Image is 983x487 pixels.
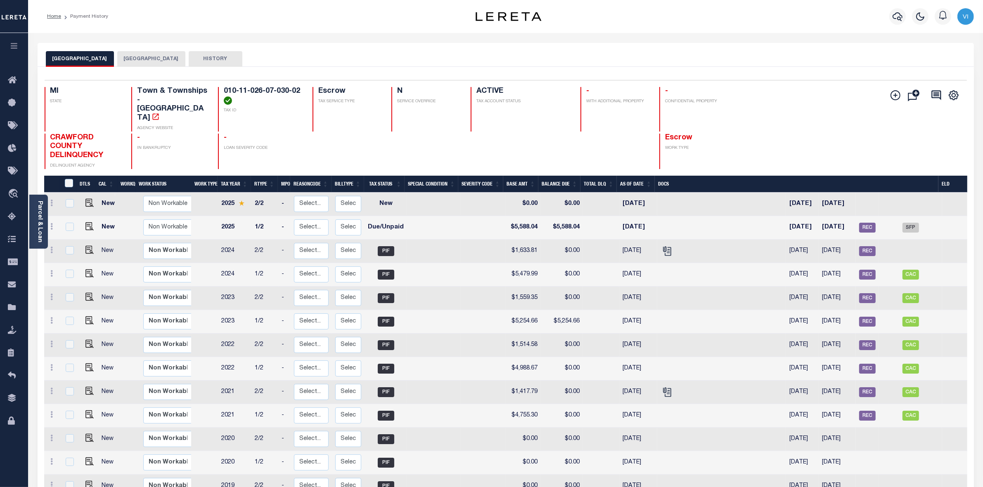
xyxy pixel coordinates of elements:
span: SFP [902,223,919,233]
td: New [98,334,121,357]
td: [DATE] [819,404,856,428]
a: REC [859,389,876,395]
td: $0.00 [541,381,583,404]
td: [DATE] [786,287,819,310]
h4: MI [50,87,121,96]
span: PIF [378,340,394,350]
td: [DATE] [619,451,657,475]
td: [DATE] [786,193,819,216]
a: REC [859,295,876,301]
span: PIF [378,317,394,327]
td: 1/2 [251,310,278,334]
td: 2/2 [251,287,278,310]
p: AGENCY WEBSITE [137,125,208,132]
td: 2022 [218,357,251,381]
span: CAC [902,364,919,374]
td: [DATE] [619,334,657,357]
td: [DATE] [819,287,856,310]
p: IN BANKRUPTCY [137,145,208,151]
td: [DATE] [786,451,819,475]
td: [DATE] [786,334,819,357]
td: $5,588.04 [541,216,583,240]
a: SFP [902,225,919,231]
td: $5,254.66 [541,310,583,334]
li: Payment History [61,13,108,20]
button: HISTORY [189,51,242,67]
td: $0.00 [506,451,541,475]
td: New [98,193,121,216]
a: REC [859,366,876,372]
td: $1,417.79 [506,381,541,404]
img: logo-dark.svg [476,12,542,21]
h4: 010-11-026-07-030-02 [224,87,303,105]
td: New [98,451,121,475]
th: Tax Status: activate to sort column ascending [364,176,405,193]
td: $1,559.35 [506,287,541,310]
td: - [278,404,291,428]
p: WITH ADDITIONAL PROPERTY [586,99,650,105]
td: $5,254.66 [506,310,541,334]
h4: Town & Townships - [GEOGRAPHIC_DATA] [137,87,208,122]
th: BillType: activate to sort column ascending [332,176,364,193]
td: - [278,334,291,357]
td: 2/2 [251,240,278,263]
span: PIF [378,364,394,374]
td: $0.00 [541,263,583,287]
td: - [278,310,291,334]
span: PIF [378,387,394,397]
td: - [278,216,291,240]
th: As of Date: activate to sort column ascending [617,176,655,193]
td: New [98,381,121,404]
h4: ACTIVE [476,87,571,96]
td: $4,755.30 [506,404,541,428]
td: New [98,357,121,381]
a: Home [47,14,61,19]
td: $1,514.58 [506,334,541,357]
span: - [224,134,227,141]
span: CAC [902,411,919,421]
span: Escrow [665,134,692,141]
img: Star.svg [239,200,244,206]
td: [DATE] [819,357,856,381]
td: $0.00 [541,428,583,451]
span: REC [859,270,876,280]
td: - [278,451,291,475]
th: ReasonCode: activate to sort column ascending [290,176,332,193]
td: 2025 [218,216,251,240]
th: ELD: activate to sort column ascending [938,176,976,193]
th: Severity Code: activate to sort column ascending [458,176,503,193]
a: Parcel & Loan [37,201,43,242]
span: REC [859,364,876,374]
a: CAC [902,389,919,395]
td: - [278,428,291,451]
p: TAX ACCOUNT STATUS [476,99,571,105]
td: New [98,216,121,240]
td: [DATE] [819,334,856,357]
td: 1/2 [251,263,278,287]
h4: N [397,87,461,96]
th: WorkQ [117,176,135,193]
td: [DATE] [786,216,819,240]
td: 1/2 [251,216,278,240]
span: PIF [378,293,394,303]
p: LOAN SEVERITY CODE [224,145,303,151]
td: - [278,381,291,404]
span: - [586,87,589,95]
span: REC [859,223,876,233]
td: $0.00 [541,193,583,216]
button: [GEOGRAPHIC_DATA] [117,51,185,67]
td: [DATE] [786,310,819,334]
span: PIF [378,434,394,444]
td: 2020 [218,428,251,451]
td: 2021 [218,381,251,404]
span: REC [859,317,876,327]
a: REC [859,225,876,231]
td: New [98,263,121,287]
span: CAC [902,340,919,350]
th: RType: activate to sort column ascending [251,176,278,193]
span: CAC [902,317,919,327]
p: WORK TYPE [665,145,736,151]
td: - [278,263,291,287]
p: TAX ID [224,108,303,114]
a: CAC [902,342,919,348]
